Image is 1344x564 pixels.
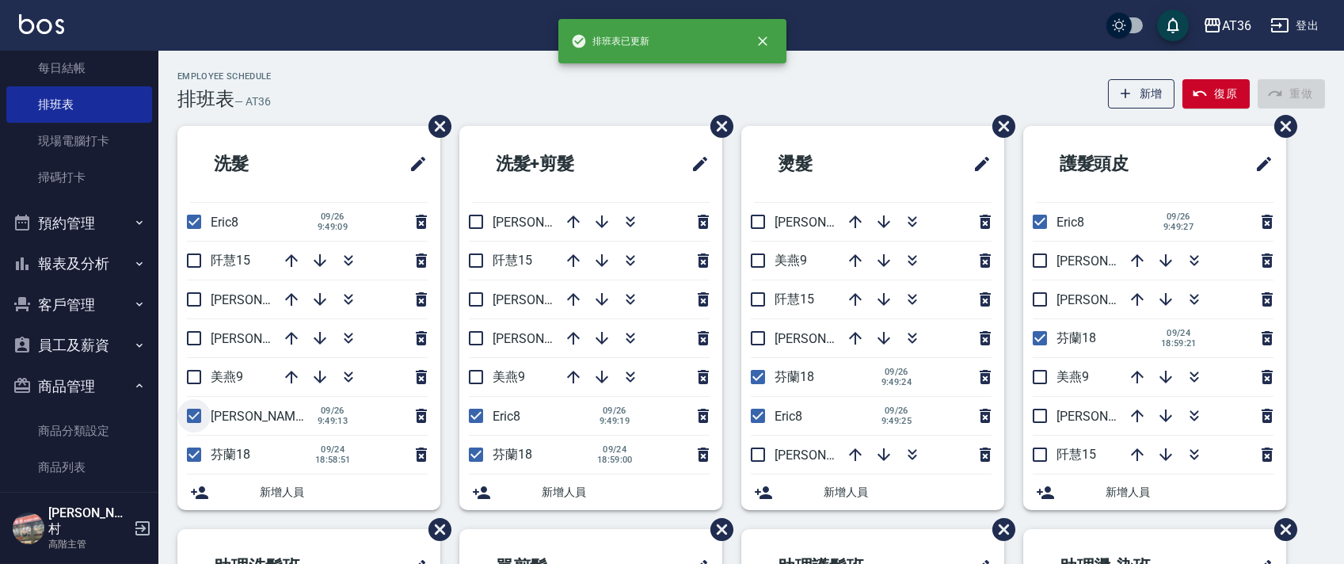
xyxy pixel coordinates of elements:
[211,409,320,424] span: [PERSON_NAME]11
[1057,292,1159,307] span: [PERSON_NAME]6
[597,444,633,455] span: 09/24
[1023,474,1286,510] div: 新增人員
[963,145,992,183] span: 修改班表的標題
[745,24,780,59] button: close
[1057,409,1166,424] span: [PERSON_NAME]11
[211,369,243,384] span: 美燕9
[1108,79,1175,109] button: 新增
[754,135,900,192] h2: 燙髮
[824,484,992,501] span: 新增人員
[741,474,1004,510] div: 新增人員
[1057,369,1089,384] span: 美燕9
[597,406,632,416] span: 09/26
[775,331,877,346] span: [PERSON_NAME]6
[1161,222,1196,232] span: 9:49:27
[211,253,250,268] span: 阡慧15
[775,292,814,307] span: 阡慧15
[6,86,152,123] a: 排班表
[417,103,454,150] span: 刪除班表
[571,33,650,49] span: 排班表已更新
[315,416,350,426] span: 9:49:13
[260,484,428,501] span: 新增人員
[6,123,152,159] a: 現場電腦打卡
[597,416,632,426] span: 9:49:19
[493,253,532,268] span: 阡慧15
[542,484,710,501] span: 新增人員
[699,506,736,553] span: 刪除班表
[980,506,1018,553] span: 刪除班表
[879,367,914,377] span: 09/26
[493,215,595,230] span: [PERSON_NAME]6
[493,409,520,424] span: Eric8
[190,135,336,192] h2: 洗髮
[211,215,238,230] span: Eric8
[775,253,807,268] span: 美燕9
[1182,79,1250,109] button: 復原
[1036,135,1199,192] h2: 護髮頭皮
[315,444,351,455] span: 09/24
[775,215,884,230] span: [PERSON_NAME]16
[211,292,313,307] span: [PERSON_NAME]6
[1264,11,1325,40] button: 登出
[879,406,914,416] span: 09/26
[211,447,250,462] span: 芬蘭18
[775,409,802,424] span: Eric8
[48,537,129,551] p: 高階主管
[315,406,350,416] span: 09/26
[775,369,814,384] span: 芬蘭18
[315,222,350,232] span: 9:49:09
[980,103,1018,150] span: 刪除班表
[1197,10,1258,42] button: AT36
[493,292,602,307] span: [PERSON_NAME]16
[234,93,271,110] h6: — AT36
[1161,338,1197,349] span: 18:59:21
[6,449,152,486] a: 商品列表
[681,145,710,183] span: 修改班表的標題
[177,88,234,110] h3: 排班表
[6,486,152,523] a: 商品進貨作業
[1161,328,1197,338] span: 09/24
[459,474,722,510] div: 新增人員
[879,377,914,387] span: 9:49:24
[1057,215,1084,230] span: Eric8
[19,14,64,34] img: Logo
[315,211,350,222] span: 09/26
[1106,484,1274,501] span: 新增人員
[1245,145,1274,183] span: 修改班表的標題
[399,145,428,183] span: 修改班表的標題
[879,416,914,426] span: 9:49:25
[493,331,602,346] span: [PERSON_NAME]11
[13,513,44,544] img: Person
[1057,253,1166,269] span: [PERSON_NAME]16
[1222,16,1251,36] div: AT36
[6,284,152,326] button: 客戶管理
[1161,211,1196,222] span: 09/26
[1262,103,1300,150] span: 刪除班表
[211,331,320,346] span: [PERSON_NAME]16
[1057,330,1096,345] span: 芬蘭18
[6,50,152,86] a: 每日結帳
[1057,447,1096,462] span: 阡慧15
[1262,506,1300,553] span: 刪除班表
[177,474,440,510] div: 新增人員
[6,243,152,284] button: 報表及分析
[6,325,152,366] button: 員工及薪資
[6,159,152,196] a: 掃碼打卡
[6,203,152,244] button: 預約管理
[417,506,454,553] span: 刪除班表
[493,447,532,462] span: 芬蘭18
[472,135,639,192] h2: 洗髮+剪髮
[177,71,272,82] h2: Employee Schedule
[315,455,351,465] span: 18:58:51
[493,369,525,384] span: 美燕9
[699,103,736,150] span: 刪除班表
[775,448,884,463] span: [PERSON_NAME]11
[48,505,129,537] h5: [PERSON_NAME]村
[597,455,633,465] span: 18:59:00
[1157,10,1189,41] button: save
[6,413,152,449] a: 商品分類設定
[6,366,152,407] button: 商品管理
